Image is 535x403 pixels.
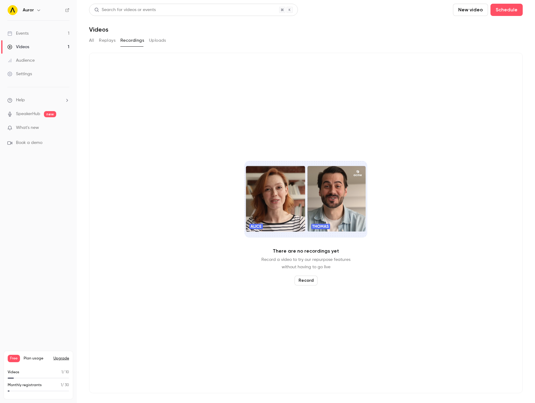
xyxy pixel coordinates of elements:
p: Monthly registrants [8,382,42,388]
span: What's new [16,125,39,131]
h6: Auror [23,7,34,13]
span: 1 [61,370,63,374]
p: There are no recordings yet [273,247,339,255]
div: Settings [7,71,32,77]
a: SpeakerHub [16,111,40,117]
button: Record [295,276,318,285]
button: New video [453,4,488,16]
button: All [89,36,94,45]
span: Free [8,355,20,362]
button: Uploads [149,36,166,45]
p: Record a video to try our repurpose features without having to go live [261,256,350,271]
div: Videos [7,44,29,50]
p: Videos [8,370,19,375]
span: Book a demo [16,140,42,146]
iframe: Noticeable Trigger [62,125,69,131]
span: Help [16,97,25,103]
p: / 10 [61,370,69,375]
p: / 30 [61,382,69,388]
button: Recordings [120,36,144,45]
button: Replays [99,36,115,45]
div: Events [7,30,29,37]
h1: Videos [89,26,108,33]
li: help-dropdown-opener [7,97,69,103]
div: Audience [7,57,35,64]
img: Auror [8,5,18,15]
span: Plan usage [24,356,50,361]
div: Search for videos or events [94,7,156,13]
button: Upgrade [53,356,69,361]
button: Schedule [490,4,523,16]
section: Videos [89,4,523,399]
span: new [44,111,56,117]
span: 1 [61,383,62,387]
